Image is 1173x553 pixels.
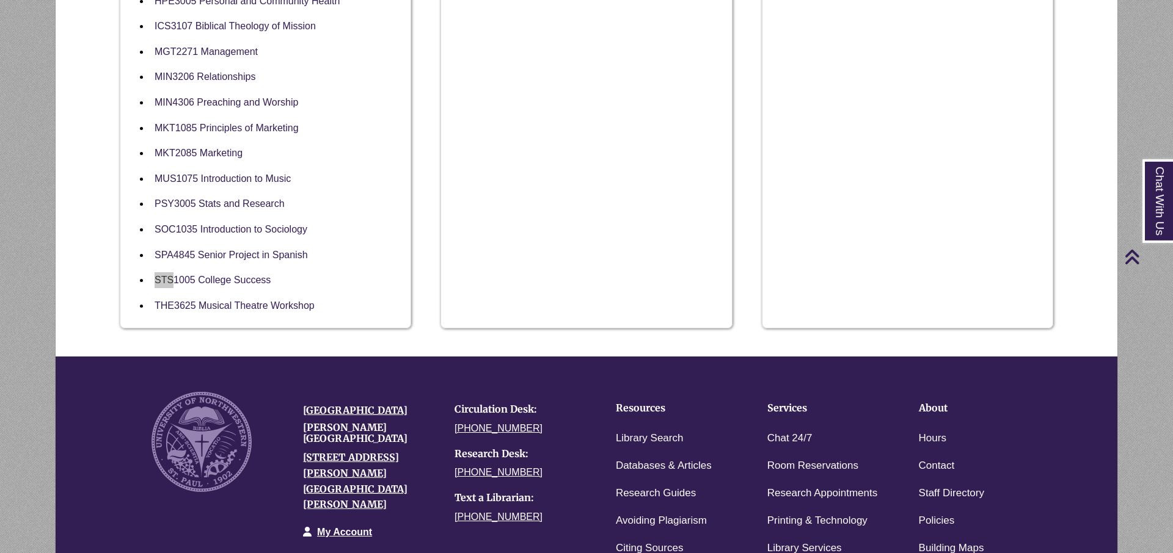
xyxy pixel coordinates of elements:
[303,422,436,444] h4: [PERSON_NAME][GEOGRAPHIC_DATA]
[1124,248,1170,265] a: Back to Top
[455,449,588,460] h4: Research Desk:
[919,485,984,502] a: Staff Directory
[155,173,291,184] a: MUS1075 Introduction to Music
[455,511,543,522] a: [PHONE_NUMBER]
[616,512,707,530] a: Avoiding Plagiarism
[616,457,712,475] a: Databases & Articles
[155,250,308,260] a: SPA4845 Senior Project in Spanish
[317,527,372,537] a: My Account
[919,430,946,447] a: Hours
[152,392,251,491] img: UNW seal
[767,457,858,475] a: Room Reservations
[155,123,299,133] a: MKT1085 Principles of Marketing
[616,403,729,414] h4: Resources
[455,493,588,504] h4: Text a Librarian:
[767,512,868,530] a: Printing & Technology
[767,485,878,502] a: Research Appointments
[455,404,588,415] h4: Circulation Desk:
[767,430,813,447] a: Chat 24/7
[155,97,298,107] a: MIN4306 Preaching and Worship
[155,21,316,31] a: ICS3107 Biblical Theology of Mission
[155,300,315,311] a: THE3625 Musical Theatre Workshop
[155,46,258,57] a: MGT2271 Management
[616,430,684,447] a: Library Search
[155,148,243,158] a: MKT2085 Marketing
[155,224,307,234] a: SOC1035 Introduction to Sociology
[919,457,955,475] a: Contact
[303,451,407,510] a: [STREET_ADDRESS][PERSON_NAME][GEOGRAPHIC_DATA][PERSON_NAME]
[455,467,543,477] a: [PHONE_NUMBER]
[616,485,696,502] a: Research Guides
[767,403,881,414] h4: Services
[155,71,255,82] a: MIN3206 Relationships
[919,403,1032,414] h4: About
[303,404,407,416] a: [GEOGRAPHIC_DATA]
[919,512,955,530] a: Policies
[155,198,285,209] a: PSY3005 Stats and Research
[455,423,543,433] a: [PHONE_NUMBER]
[155,275,271,285] a: STS1005 College Success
